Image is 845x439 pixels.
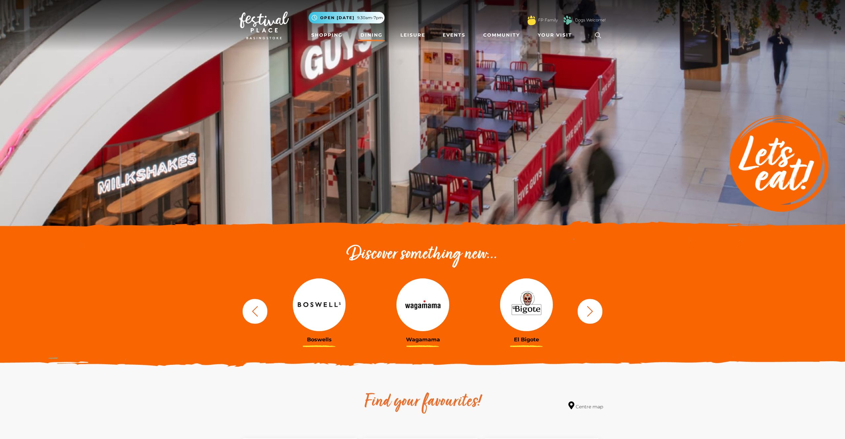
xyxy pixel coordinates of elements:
[376,278,470,343] a: Wagamama
[440,29,468,41] a: Events
[480,278,573,343] a: El Bigote
[272,278,366,343] a: Boswells
[480,336,573,343] h3: El Bigote
[535,29,578,41] a: Your Visit
[398,29,428,41] a: Leisure
[309,29,345,41] a: Shopping
[358,29,385,41] a: Dining
[239,12,289,39] img: Festival Place Logo
[568,401,603,410] a: Centre map
[272,336,366,343] h3: Boswells
[302,392,543,413] h2: Find your favourites!
[538,17,558,23] a: FP Family
[538,32,572,39] span: Your Visit
[320,15,355,21] span: Open [DATE]
[376,336,470,343] h3: Wagamama
[575,17,606,23] a: Dogs Welcome!
[481,29,523,41] a: Community
[309,12,385,23] button: Open [DATE] 9.30am-7pm
[357,15,383,21] span: 9.30am-7pm
[239,244,606,265] h2: Discover something new...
